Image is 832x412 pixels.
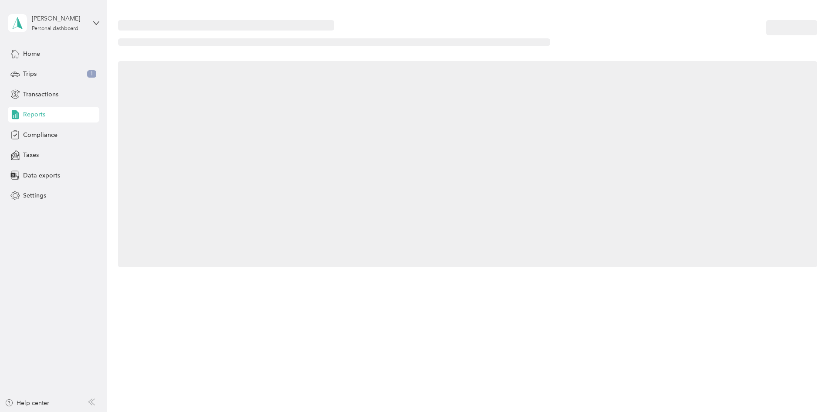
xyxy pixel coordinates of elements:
span: Trips [23,69,37,78]
span: Data exports [23,171,60,180]
span: 1 [87,70,96,78]
div: Personal dashboard [32,26,78,31]
span: Taxes [23,150,39,160]
span: Compliance [23,130,57,140]
span: Settings [23,191,46,200]
span: Home [23,49,40,58]
span: Reports [23,110,45,119]
iframe: Everlance-gr Chat Button Frame [783,363,832,412]
button: Help center [5,398,49,408]
span: Transactions [23,90,58,99]
div: [PERSON_NAME] [32,14,86,23]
